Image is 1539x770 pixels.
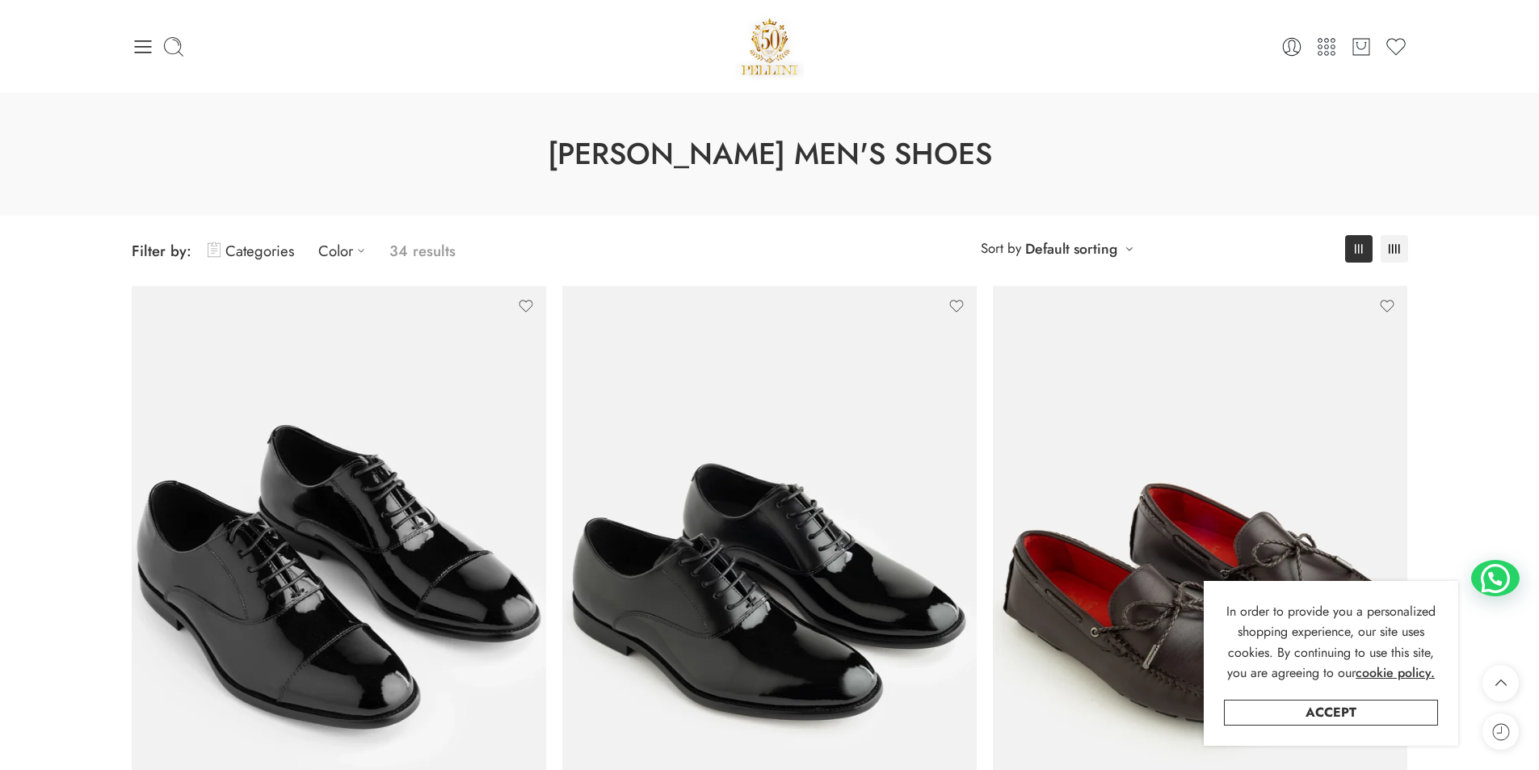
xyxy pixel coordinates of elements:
[1224,700,1438,726] a: Accept
[1356,663,1435,684] a: cookie policy.
[40,133,1499,175] h1: [PERSON_NAME] Men's Shoes
[735,12,805,81] img: Pellini
[1280,36,1303,58] a: Login / Register
[318,232,373,270] a: Color
[208,232,294,270] a: Categories
[981,235,1021,262] span: Sort by
[132,240,191,262] span: Filter by:
[1226,602,1436,683] span: In order to provide you a personalized shopping experience, our site uses cookies. By continuing ...
[389,232,456,270] p: 34 results
[1385,36,1407,58] a: Wishlist
[1350,36,1373,58] a: Cart
[1025,238,1117,260] a: Default sorting
[735,12,805,81] a: Pellini -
